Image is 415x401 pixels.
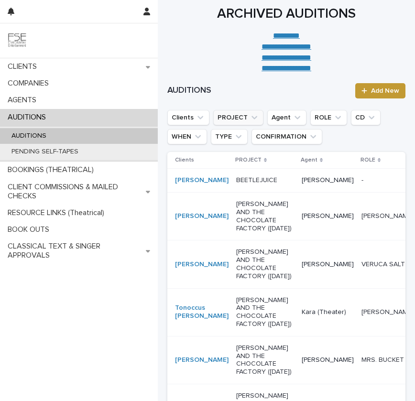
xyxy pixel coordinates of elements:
[4,225,57,234] p: BOOK OUTS
[236,248,294,280] p: [PERSON_NAME] AND THE CHOCOLATE FACTORY ([DATE])
[4,79,56,88] p: COMPANIES
[167,85,349,97] h1: AUDITIONS
[236,296,294,328] p: [PERSON_NAME] AND THE CHOCOLATE FACTORY ([DATE])
[235,155,262,165] p: PROJECT
[4,183,146,201] p: CLIENT COMMISSIONS & MAILED CHECKS
[236,176,294,184] p: BEETLEJUICE
[371,87,399,94] span: Add New
[213,110,263,125] button: PROJECT
[267,110,306,125] button: Agent
[167,5,405,23] h1: ARCHIVED AUDITIONS
[302,356,354,364] p: [PERSON_NAME]
[4,242,146,260] p: CLASSICAL TEXT & SINGER APPROVALS
[4,96,44,105] p: AGENTS
[355,83,405,98] a: Add New
[4,132,54,140] p: AUDITIONS
[251,129,322,144] button: CONFIRMATION
[361,354,406,364] p: MRS. BUCKET
[8,31,27,50] img: 9JgRvJ3ETPGCJDhvPVA5
[302,176,354,184] p: [PERSON_NAME]
[4,165,101,174] p: BOOKINGS (THEATRICAL)
[302,260,354,269] p: [PERSON_NAME]
[175,356,229,364] a: [PERSON_NAME]
[236,200,294,232] p: [PERSON_NAME] AND THE CHOCOLATE FACTORY ([DATE])
[175,304,229,320] a: Tonoccus [PERSON_NAME]
[4,113,54,122] p: AUDITIONS
[361,174,365,184] p: -
[167,129,207,144] button: WHEN
[175,176,229,184] a: [PERSON_NAME]
[302,308,354,316] p: Kara (Theater)
[236,344,294,376] p: [PERSON_NAME] AND THE CHOCOLATE FACTORY ([DATE])
[175,155,194,165] p: Clients
[310,110,347,125] button: ROLE
[167,110,209,125] button: Clients
[302,212,354,220] p: [PERSON_NAME]
[211,129,248,144] button: TYPE
[4,148,86,156] p: PENDING SELF-TAPES
[360,155,375,165] p: ROLE
[4,62,44,71] p: CLIENTS
[175,212,229,220] a: [PERSON_NAME]
[4,208,112,217] p: RESOURCE LINKS (Theatrical)
[351,110,381,125] button: CD
[361,259,407,269] p: VERUCA SALT
[175,260,229,269] a: [PERSON_NAME]
[301,155,317,165] p: Agent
